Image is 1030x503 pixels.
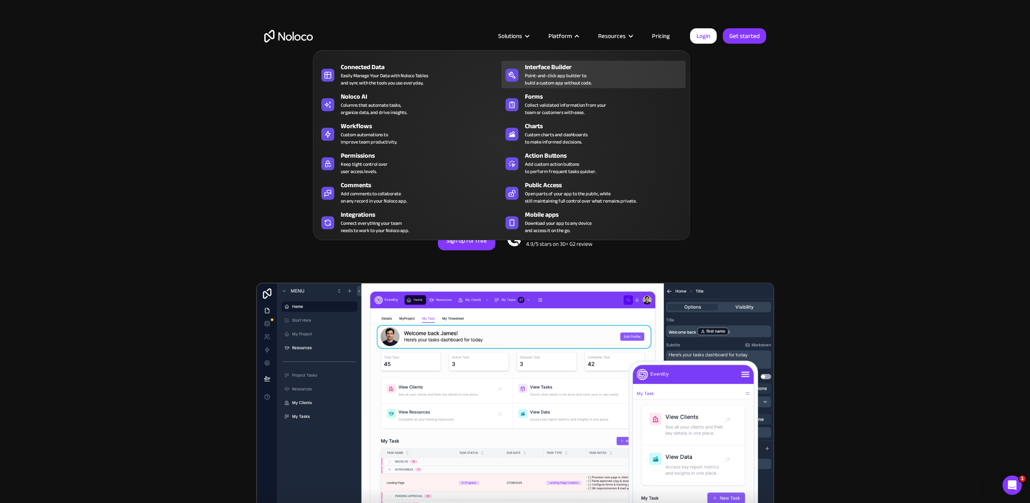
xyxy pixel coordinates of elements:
a: FormsCollect validated information from yourteam or customers with ease. [501,90,686,118]
div: Platform [538,31,588,41]
h1: Custom No-Code Business Apps Platform [264,89,766,95]
iframe: Intercom live chat [1002,476,1022,495]
div: Charts [525,121,689,131]
a: IntegrationsConnect everything your teamneeds to work to your Noloco app. [317,208,501,236]
div: Easily Manage Your Data with Noloco Tables and sync with the tools you use everyday. [341,72,428,87]
div: Add comments to collaborate on any record in your Noloco app. [341,190,407,205]
div: Collect validated information from your team or customers with ease. [525,101,606,116]
h2: Business Apps for Teams [264,104,766,168]
div: Open parts of your app to the public, while still maintaining full control over what remains priv... [525,190,637,205]
div: Keep tight control over user access levels. [341,161,388,175]
div: Integrations [341,210,505,220]
div: Mobile apps [525,210,689,220]
div: Action Buttons [525,151,689,161]
div: Workflows [341,121,505,131]
a: home [264,30,313,42]
a: WorkflowsCustom automations toimprove team productivity. [317,120,501,147]
div: Resources [598,31,626,41]
div: Solutions [498,31,522,41]
div: Interface Builder [525,62,689,72]
a: PermissionsKeep tight control overuser access levels. [317,149,501,177]
div: Custom automations to improve team productivity. [341,131,397,146]
div: Platform [548,31,572,41]
div: Resources [588,31,642,41]
div: Add custom action buttons to perform frequent tasks quicker. [525,161,596,175]
div: Public Access [525,180,689,190]
a: Public AccessOpen parts of your app to the public, whilestill maintaining full control over what ... [501,179,686,206]
a: CommentsAdd comments to collaborateon any record in your Noloco app. [317,179,501,206]
span: 1 [1019,476,1026,482]
a: Sign up for free [438,231,495,250]
div: Columns that automate tasks, organize data, and drive insights. [341,101,407,116]
div: Connect everything your team needs to work to your Noloco app. [341,220,409,234]
div: Solutions [488,31,538,41]
div: Point-and-click app builder to build a custom app without code. [525,72,592,87]
div: Connected Data [341,62,505,72]
a: Get started [723,28,766,44]
a: Interface BuilderPoint-and-click app builder tobuild a custom app without code. [501,61,686,88]
a: Action ButtonsAdd custom action buttonsto perform frequent tasks quicker. [501,149,686,177]
a: ChartsCustom charts and dashboardsto make informed decisions. [501,120,686,147]
a: Noloco AIColumns that automate tasks,organize data, and drive insights. [317,90,501,118]
a: Connected DataEasily Manage Your Data with Noloco Tablesand sync with the tools you use everyday. [317,61,501,88]
nav: Platform [313,39,690,240]
div: Forms [525,92,689,101]
span: Download your app to any device and access it on the go. [525,220,592,234]
a: Pricing [642,31,680,41]
div: Permissions [341,151,505,161]
div: Custom charts and dashboards to make informed decisions. [525,131,588,146]
a: Mobile appsDownload your app to any deviceand access it on the go. [501,208,686,236]
div: Comments [341,180,505,190]
div: Noloco AI [341,92,505,101]
a: Login [690,28,717,44]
